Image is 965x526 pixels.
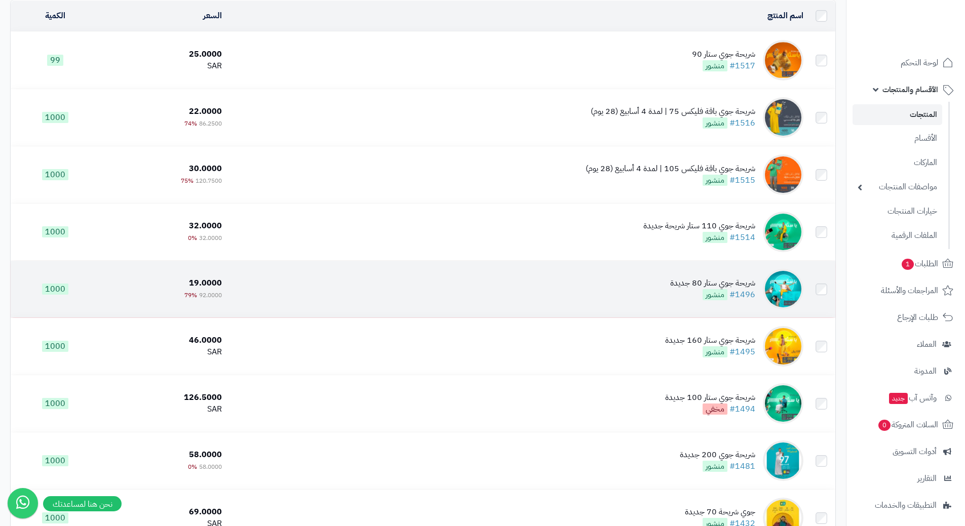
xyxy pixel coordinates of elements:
div: شريحة جوي ستار 90 [692,49,755,60]
span: 19.0000 [189,277,222,289]
span: 75% [181,176,194,185]
span: 120.7500 [196,176,222,185]
span: منشور [703,117,727,129]
div: شريحة جوي ستار 160 جديدة [665,335,755,346]
span: 22.0000 [189,105,222,117]
img: شريحة جوي 200 جديدة [763,440,803,481]
div: شريحة جوي باقة فليكس 105 | لمدة 4 أسابيع (28 يوم) [586,163,755,175]
div: جوي شريحة 70 جديدة [685,506,755,518]
a: لوحة التحكم [853,51,959,75]
span: منشور [703,232,727,243]
span: التقارير [917,471,937,485]
img: شريحة جوي ستار 80 جديدة [763,269,803,309]
span: 1000 [42,169,68,180]
a: #1481 [729,460,755,472]
span: 0 [878,419,891,430]
a: الطلبات1 [853,252,959,276]
img: logo-2.png [896,25,955,46]
a: الماركات [853,152,942,174]
span: 86.2500 [199,119,222,128]
a: التطبيقات والخدمات [853,493,959,517]
span: 1000 [42,226,68,237]
div: 126.5000 [103,392,222,403]
div: 46.0000 [103,335,222,346]
span: 79% [184,291,197,300]
img: شريحة جوي ستار 90 [763,40,803,80]
a: التقارير [853,466,959,491]
span: 92.0000 [199,291,222,300]
img: شريحة جوي ستار 100 جديدة [763,383,803,424]
span: منشور [703,289,727,300]
div: SAR [103,403,222,415]
span: 0% [188,233,197,242]
span: 0% [188,462,197,471]
a: المنتجات [853,104,942,125]
span: 30.0000 [189,163,222,175]
a: الأقسام [853,128,942,149]
a: الملفات الرقمية [853,225,942,247]
a: أدوات التسويق [853,439,959,464]
a: #1516 [729,117,755,129]
span: 1000 [42,512,68,523]
div: 25.0000 [103,49,222,60]
a: #1515 [729,174,755,186]
img: شريحة جوي باقة فليكس 75 | لمدة 4 أسابيع (28 يوم) [763,97,803,138]
span: السلات المتروكة [877,418,938,432]
img: شريحة جوي ستار 160 جديدة [763,326,803,367]
div: شريحة جوي ستار 100 جديدة [665,392,755,403]
div: شريحة جوي 110 ستار شريحة جديدة [643,220,755,232]
span: أدوات التسويق [893,444,937,459]
span: منشور [703,346,727,357]
span: لوحة التحكم [901,56,938,70]
a: السلات المتروكة0 [853,413,959,437]
span: 32.0000 [189,220,222,232]
span: منشور [703,60,727,71]
div: 69.0000 [103,506,222,518]
a: #1517 [729,60,755,72]
span: 1000 [42,398,68,409]
a: #1496 [729,289,755,301]
a: خيارات المنتجات [853,200,942,222]
span: 1000 [42,341,68,352]
a: المدونة [853,359,959,383]
span: المدونة [914,364,937,378]
a: مواصفات المنتجات [853,176,942,198]
span: 58.0000 [189,449,222,461]
span: 32.0000 [199,233,222,242]
span: 58.0000 [199,462,222,471]
a: العملاء [853,332,959,356]
span: منشور [703,461,727,472]
span: طلبات الإرجاع [897,310,938,325]
span: التطبيقات والخدمات [875,498,937,512]
a: طلبات الإرجاع [853,305,959,330]
span: 1000 [42,284,68,295]
span: 1000 [42,112,68,123]
a: #1514 [729,231,755,244]
span: العملاء [917,337,937,351]
span: 99 [47,55,63,66]
span: جديد [889,393,908,404]
span: 1000 [42,455,68,466]
a: وآتس آبجديد [853,386,959,410]
span: وآتس آب [888,391,937,405]
a: السعر [203,10,222,22]
img: شريحة جوي باقة فليكس 105 | لمدة 4 أسابيع (28 يوم) [763,154,803,195]
span: الأقسام والمنتجات [882,83,938,97]
div: شريحة جوي باقة فليكس 75 | لمدة 4 أسابيع (28 يوم) [591,106,755,117]
div: شريحة جوي ستار 80 جديدة [670,277,755,289]
span: مخفي [703,403,727,415]
span: المراجعات والأسئلة [881,284,938,298]
span: منشور [703,175,727,186]
div: شريحة جوي 200 جديدة [680,449,755,461]
span: 1 [902,258,914,269]
a: المراجعات والأسئلة [853,278,959,303]
img: شريحة جوي 110 ستار شريحة جديدة [763,212,803,252]
div: SAR [103,346,222,358]
a: اسم المنتج [767,10,803,22]
a: #1494 [729,403,755,415]
span: 74% [184,119,197,128]
span: الطلبات [901,257,938,271]
div: SAR [103,60,222,72]
a: #1495 [729,346,755,358]
a: الكمية [45,10,65,22]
